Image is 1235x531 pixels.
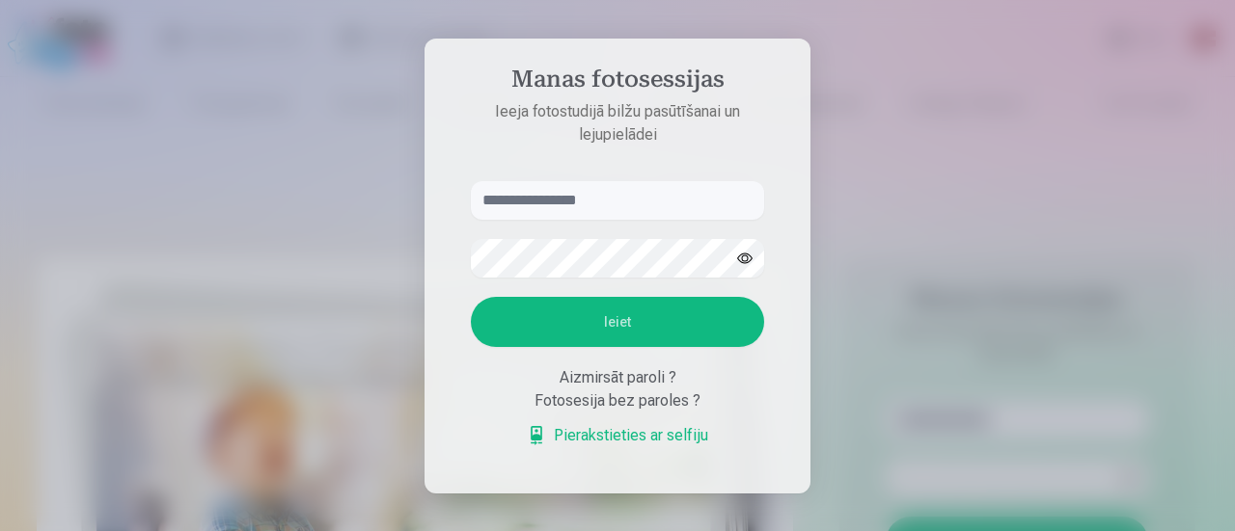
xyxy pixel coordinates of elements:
button: Ieiet [471,297,764,347]
div: Aizmirsāt paroli ? [471,366,764,389]
p: Ieeja fotostudijā bilžu pasūtīšanai un lejupielādei [452,100,783,146]
div: Fotosesija bez paroles ? [471,389,764,412]
h4: Manas fotosessijas [452,66,783,100]
a: Pierakstieties ar selfiju [527,424,708,447]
